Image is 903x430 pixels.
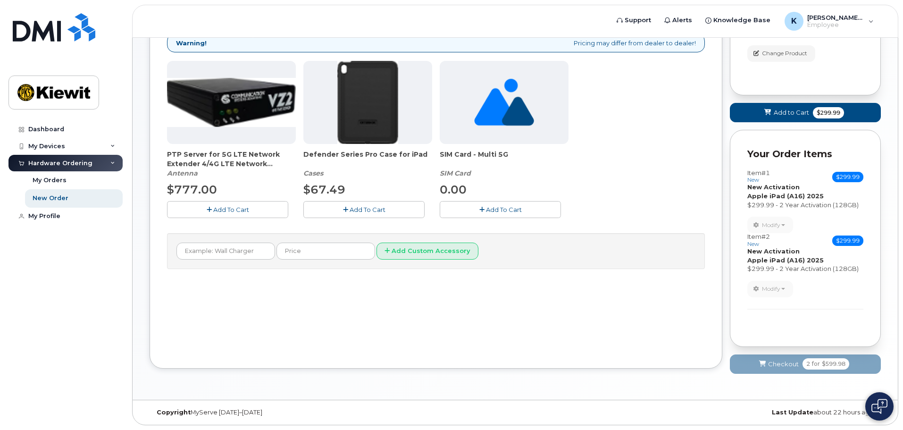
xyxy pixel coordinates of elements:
div: PTP Server for 5G LTE Network Extender 4/4G LTE Network Extender 3 [167,150,296,178]
small: new [747,177,759,183]
img: no_image_found-2caef05468ed5679b831cfe6fc140e25e0c280774317ffc20a367ab7fd17291e.png [474,61,534,144]
button: Checkout 2 for $599.98 [730,354,881,374]
em: Cases [303,169,323,177]
div: $299.99 - 2 Year Activation (128GB) [747,264,863,273]
a: Knowledge Base [699,11,777,30]
span: $599.98 [822,360,845,368]
span: K [791,16,797,27]
span: Add To Cart [213,206,249,213]
span: Add To Cart [350,206,385,213]
span: #2 [761,233,770,240]
strong: Apple iPad (A16) 2025 [747,256,824,264]
strong: Copyright [157,409,191,416]
button: Modify [747,281,793,297]
strong: Warning! [176,39,207,48]
span: $299.99 [832,236,863,246]
input: Price [276,243,375,260]
span: Add to Cart [774,108,809,117]
span: Add To Cart [486,206,522,213]
h3: Item [747,169,770,183]
div: $299.99 - 2 Year Activation (128GB) [747,201,863,210]
span: Modify [762,285,780,293]
button: Change Product [747,45,815,62]
span: 0.00 [440,183,467,196]
span: Defender Series Pro Case for iPad [303,150,432,169]
div: about 22 hours ago [637,409,881,416]
span: $299.99 [813,107,844,118]
span: #1 [761,169,770,177]
strong: Apple iPad (A16) 2025 [747,192,824,200]
strong: Last Update [772,409,813,416]
img: defenderipad10thgen.png [337,61,398,144]
input: Example: Wall Charger [176,243,275,260]
span: Change Product [762,49,807,58]
button: Add To Cart [440,201,561,218]
span: Knowledge Base [713,16,770,25]
button: Add Custom Accessory [376,243,478,260]
strong: New Activation [747,247,800,255]
div: Defender Series Pro Case for iPad [303,150,432,178]
button: Add to Cart $299.99 [730,103,881,122]
span: Support [625,16,651,25]
button: Add To Cart [303,201,425,218]
h3: Item [747,233,770,247]
div: Kylie.Alejos [778,12,880,31]
span: $67.49 [303,183,345,196]
span: SIM Card - Multi 5G [440,150,569,169]
span: PTP Server for 5G LTE Network Extender 4/4G LTE Network Extender 3 [167,150,296,169]
span: Employee [807,21,864,29]
small: new [747,241,759,247]
img: Open chat [871,399,887,414]
span: Checkout [768,360,799,369]
span: Alerts [672,16,692,25]
em: Antenna [167,169,198,177]
span: $299.99 [832,172,863,182]
div: Pricing may differ from dealer to dealer! [167,34,705,53]
em: SIM Card [440,169,471,177]
p: Your Order Items [747,147,863,161]
span: 2 [806,360,810,368]
span: for [810,360,822,368]
span: $777.00 [167,183,217,196]
img: Casa_Sysem.png [167,78,296,127]
a: Support [610,11,658,30]
div: SIM Card - Multi 5G [440,150,569,178]
div: MyServe [DATE]–[DATE] [150,409,393,416]
span: Modify [762,221,780,229]
strong: New Activation [747,183,800,191]
button: Modify [747,217,793,233]
a: Alerts [658,11,699,30]
button: Add To Cart [167,201,288,218]
span: [PERSON_NAME].[PERSON_NAME] [807,14,864,21]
